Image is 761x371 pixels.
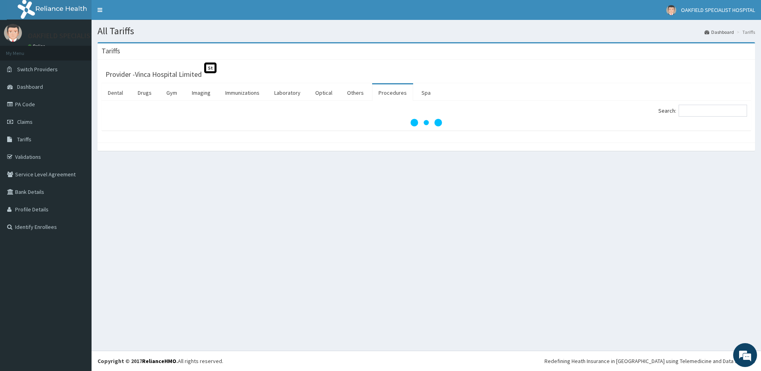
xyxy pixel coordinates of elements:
span: Claims [17,118,33,125]
textarea: Type your message and hit 'Enter' [4,217,152,245]
a: Others [341,84,370,101]
span: Switch Providers [17,66,58,73]
li: Tariffs [735,29,755,35]
div: Minimize live chat window [131,4,150,23]
div: Chat with us now [41,45,134,55]
img: d_794563401_company_1708531726252_794563401 [15,40,32,60]
a: Optical [309,84,339,101]
a: Procedures [372,84,413,101]
a: Imaging [185,84,217,101]
span: St [204,62,217,73]
label: Search: [658,105,747,117]
a: Dental [101,84,129,101]
a: RelianceHMO [142,357,176,365]
strong: Copyright © 2017 . [98,357,178,365]
span: OAKFIELD SPECIALIST HOSPITAL [681,6,755,14]
img: User Image [666,5,676,15]
h3: Tariffs [101,47,120,55]
a: Dashboard [704,29,734,35]
svg: audio-loading [410,107,442,139]
footer: All rights reserved. [92,351,761,371]
img: User Image [4,24,22,42]
p: OAKFIELD SPECIALIST HOSPITAL [28,32,127,39]
a: Spa [415,84,437,101]
a: Gym [160,84,183,101]
a: Immunizations [219,84,266,101]
a: Drugs [131,84,158,101]
div: Redefining Heath Insurance in [GEOGRAPHIC_DATA] using Telemedicine and Data Science! [544,357,755,365]
h1: All Tariffs [98,26,755,36]
span: Dashboard [17,83,43,90]
a: Online [28,43,47,49]
h3: Provider - Vinca Hospital Limited [105,71,202,78]
span: We're online! [46,100,110,181]
a: Laboratory [268,84,307,101]
input: Search: [679,105,747,117]
span: Tariffs [17,136,31,143]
